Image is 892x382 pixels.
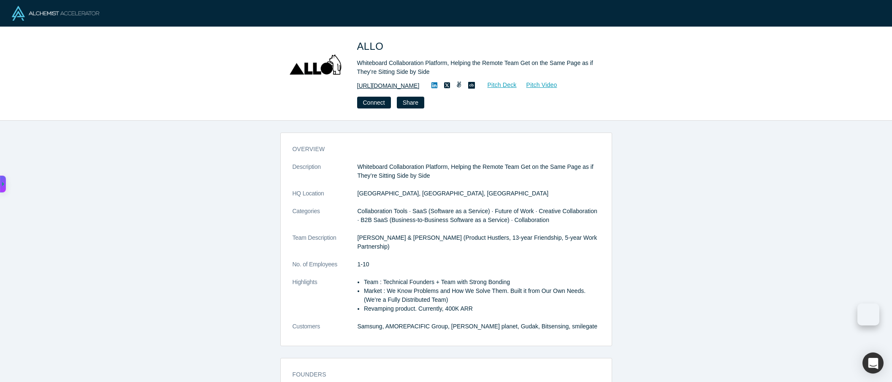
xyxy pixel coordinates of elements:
dd: [GEOGRAPHIC_DATA], [GEOGRAPHIC_DATA], [GEOGRAPHIC_DATA] [358,189,600,198]
dt: No. of Employees [293,260,358,278]
button: Connect [357,97,391,108]
dt: Categories [293,207,358,233]
span: Collaboration Tools · SaaS (Software as a Service) · Future of Work · Creative Collaboration · B2... [358,208,597,223]
img: Alchemist Logo [12,6,99,21]
a: Pitch Deck [478,80,517,90]
button: Share [397,97,424,108]
dd: Samsung, AMOREPACIFIC Group, [PERSON_NAME] planet, Gudak, Bitsensing, smilegate [358,322,600,331]
dt: Customers [293,322,358,340]
img: ALLO's Logo [286,39,345,98]
h3: overview [293,145,588,154]
dd: 1-10 [358,260,600,269]
h3: Founders [293,370,588,379]
a: [URL][DOMAIN_NAME] [357,81,420,90]
dt: Team Description [293,233,358,260]
li: Team : Technical Founders + Team with Strong Bonding [364,278,600,287]
dt: Description [293,163,358,189]
div: Whiteboard Collaboration Platform, Helping the Remote Team Get on the Same Page as if They’re Sit... [357,59,594,76]
dt: HQ Location [293,189,358,207]
dt: Highlights [293,278,358,322]
li: Revamping product. Currently, 400K ARR [364,304,600,313]
p: Whiteboard Collaboration Platform, Helping the Remote Team Get on the Same Page as if They’re Sit... [358,163,600,180]
p: [PERSON_NAME] & [PERSON_NAME] (Product Hustlers, 13-year Friendship, 5-year Work Partnership) [358,233,600,251]
li: Market : We Know Problems and How We Solve Them. Built it from Our Own Needs. (We’re a Fully Dist... [364,287,600,304]
span: ALLO [357,41,387,52]
a: Pitch Video [517,80,558,90]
